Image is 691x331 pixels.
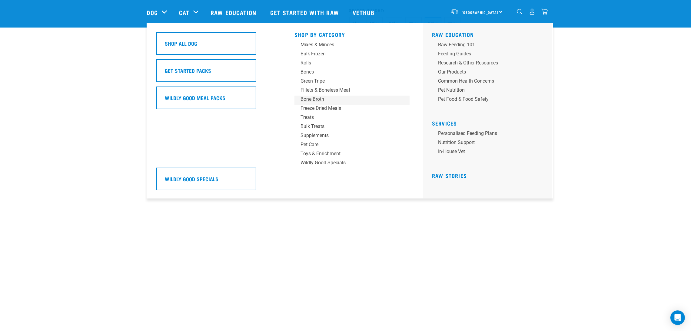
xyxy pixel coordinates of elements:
[294,96,410,105] a: Bone Broth
[670,310,685,325] div: Open Intercom Messenger
[517,9,523,15] img: home-icon-1@2x.png
[264,0,347,25] a: Get started with Raw
[294,114,410,123] a: Treats
[438,96,533,103] div: Pet Food & Food Safety
[294,41,410,50] a: Mixes & Minces
[438,41,533,48] div: Raw Feeding 101
[294,68,410,77] a: Bones
[165,39,198,47] h5: Shop All Dog
[451,9,459,14] img: van-moving.png
[301,105,395,112] div: Freeze Dried Meals
[529,8,535,15] img: user.png
[301,59,395,67] div: Rolls
[432,120,547,125] h5: Services
[294,77,410,87] a: Green Tripe
[165,67,211,74] h5: Get Started Packs
[438,87,533,94] div: Pet Nutrition
[156,168,271,195] a: Wildly Good Specials
[156,59,271,87] a: Get Started Packs
[541,8,548,15] img: home-icon@2x.png
[204,0,264,25] a: Raw Education
[294,31,410,36] h5: Shop By Category
[294,159,410,168] a: Wildly Good Specials
[294,59,410,68] a: Rolls
[294,87,410,96] a: Fillets & Boneless Meat
[294,105,410,114] a: Freeze Dried Meals
[432,33,474,36] a: Raw Education
[438,68,533,76] div: Our Products
[301,41,395,48] div: Mixes & Minces
[156,32,271,59] a: Shop All Dog
[301,123,395,130] div: Bulk Treats
[432,174,467,177] a: Raw Stories
[438,59,533,67] div: Research & Other Resources
[301,50,395,57] div: Bulk Frozen
[432,139,547,148] a: Nutrition Support
[438,77,533,85] div: Common Health Concerns
[432,41,547,50] a: Raw Feeding 101
[165,94,226,102] h5: Wildly Good Meal Packs
[432,87,547,96] a: Pet Nutrition
[301,96,395,103] div: Bone Broth
[432,68,547,77] a: Our Products
[156,87,271,114] a: Wildly Good Meal Packs
[301,114,395,121] div: Treats
[179,8,189,17] a: Cat
[438,50,533,57] div: Feeding Guides
[432,130,547,139] a: Personalised Feeding Plans
[432,77,547,87] a: Common Health Concerns
[294,132,410,141] a: Supplements
[301,68,395,76] div: Bones
[301,150,395,157] div: Toys & Enrichment
[165,175,219,183] h5: Wildly Good Specials
[462,11,499,13] span: [GEOGRAPHIC_DATA]
[432,148,547,157] a: In-house vet
[432,50,547,59] a: Feeding Guides
[294,141,410,150] a: Pet Care
[347,0,382,25] a: Vethub
[294,123,410,132] a: Bulk Treats
[301,159,395,166] div: Wildly Good Specials
[301,87,395,94] div: Fillets & Boneless Meat
[147,8,158,17] a: Dog
[301,77,395,85] div: Green Tripe
[301,132,395,139] div: Supplements
[294,150,410,159] a: Toys & Enrichment
[301,141,395,148] div: Pet Care
[294,50,410,59] a: Bulk Frozen
[432,59,547,68] a: Research & Other Resources
[432,96,547,105] a: Pet Food & Food Safety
